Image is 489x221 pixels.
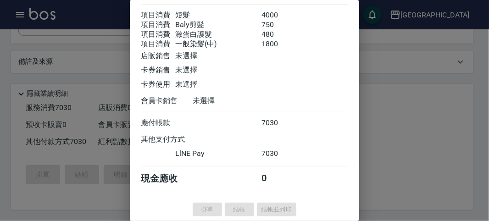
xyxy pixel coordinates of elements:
[262,149,296,158] div: 7030
[175,80,261,89] div: 未選擇
[262,39,296,49] div: 1800
[141,135,210,144] div: 其他支付方式
[262,118,296,128] div: 7030
[141,51,175,61] div: 店販銷售
[175,39,261,49] div: 一般染髮(中)
[141,80,175,89] div: 卡券使用
[175,20,261,30] div: Baly剪髮
[141,20,175,30] div: 項目消費
[175,66,261,75] div: 未選擇
[262,11,296,20] div: 4000
[262,172,296,185] div: 0
[141,96,193,106] div: 會員卡銷售
[141,118,175,128] div: 應付帳款
[262,20,296,30] div: 750
[193,96,279,106] div: 未選擇
[141,39,175,49] div: 項目消費
[141,30,175,39] div: 項目消費
[262,30,296,39] div: 480
[141,66,175,75] div: 卡券銷售
[175,11,261,20] div: 短髮
[175,51,261,61] div: 未選擇
[141,172,193,185] div: 現金應收
[141,11,175,20] div: 項目消費
[175,149,261,158] div: LlNE Pay
[175,30,261,39] div: 激蛋白護髮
